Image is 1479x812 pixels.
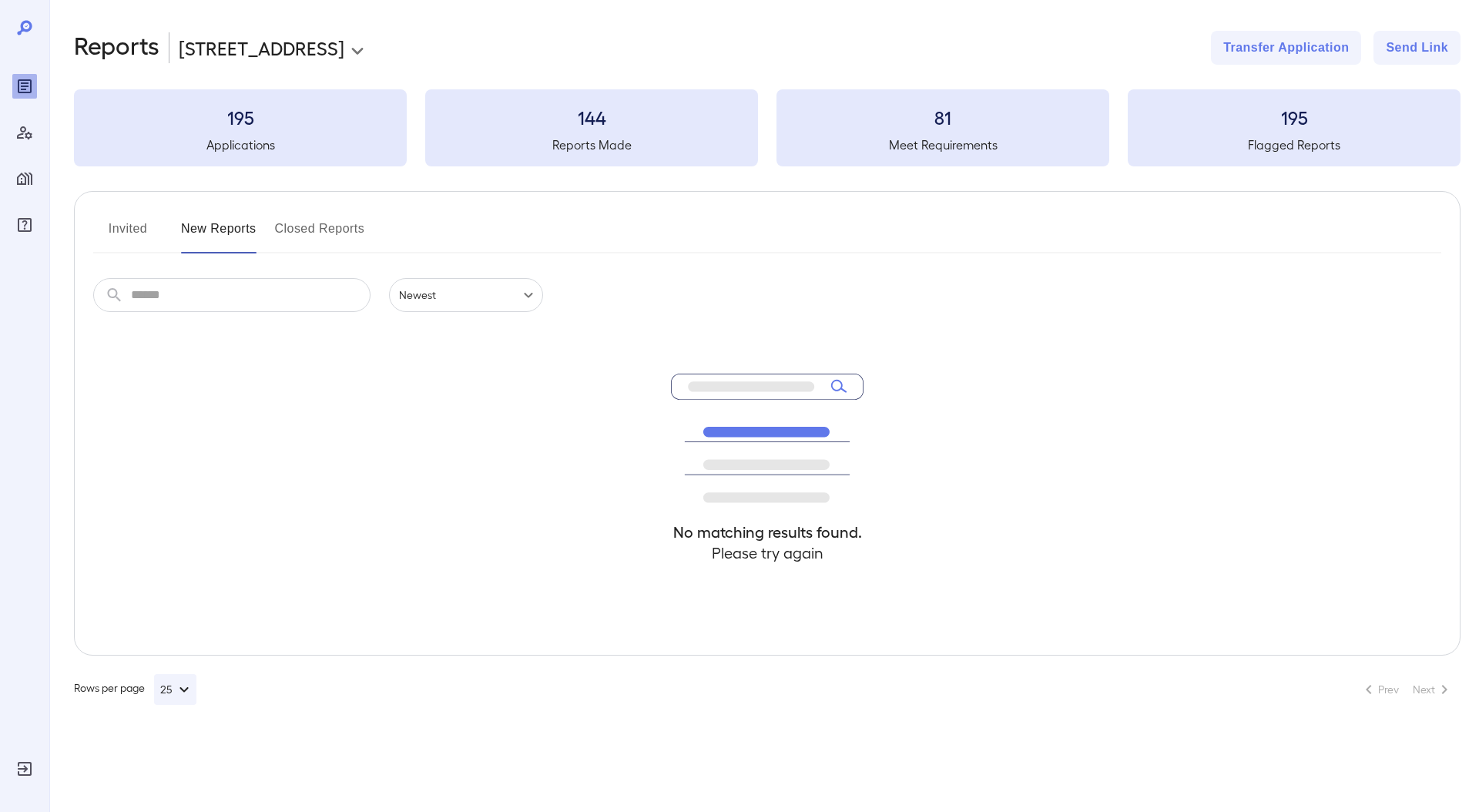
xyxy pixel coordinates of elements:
h5: Flagged Reports [1128,136,1461,154]
h5: Meet Requirements [776,136,1109,154]
button: 25 [154,674,196,705]
h3: 144 [425,105,758,129]
summary: 195Applications144Reports Made81Meet Requirements195Flagged Reports [74,89,1461,166]
button: Send Link [1373,31,1461,65]
button: Closed Reports [275,216,365,253]
h3: 195 [1128,105,1461,129]
button: New Reports [181,216,257,253]
h3: 195 [74,105,407,129]
h5: Reports Made [425,136,758,154]
div: Manage Properties [12,166,37,191]
div: Reports [12,74,37,99]
p: [STREET_ADDRESS] [179,35,344,60]
nav: pagination navigation [1353,677,1461,702]
div: Manage Users [12,120,37,145]
div: Newest [389,278,543,312]
h5: Applications [74,136,407,154]
div: FAQ [12,213,37,237]
div: Rows per page [74,674,196,705]
button: Invited [93,216,163,253]
h4: Please try again [671,542,864,563]
h3: 81 [776,105,1109,129]
div: Log Out [12,757,37,781]
h2: Reports [74,31,159,65]
button: Transfer Application [1211,31,1361,65]
h4: No matching results found. [671,522,864,542]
